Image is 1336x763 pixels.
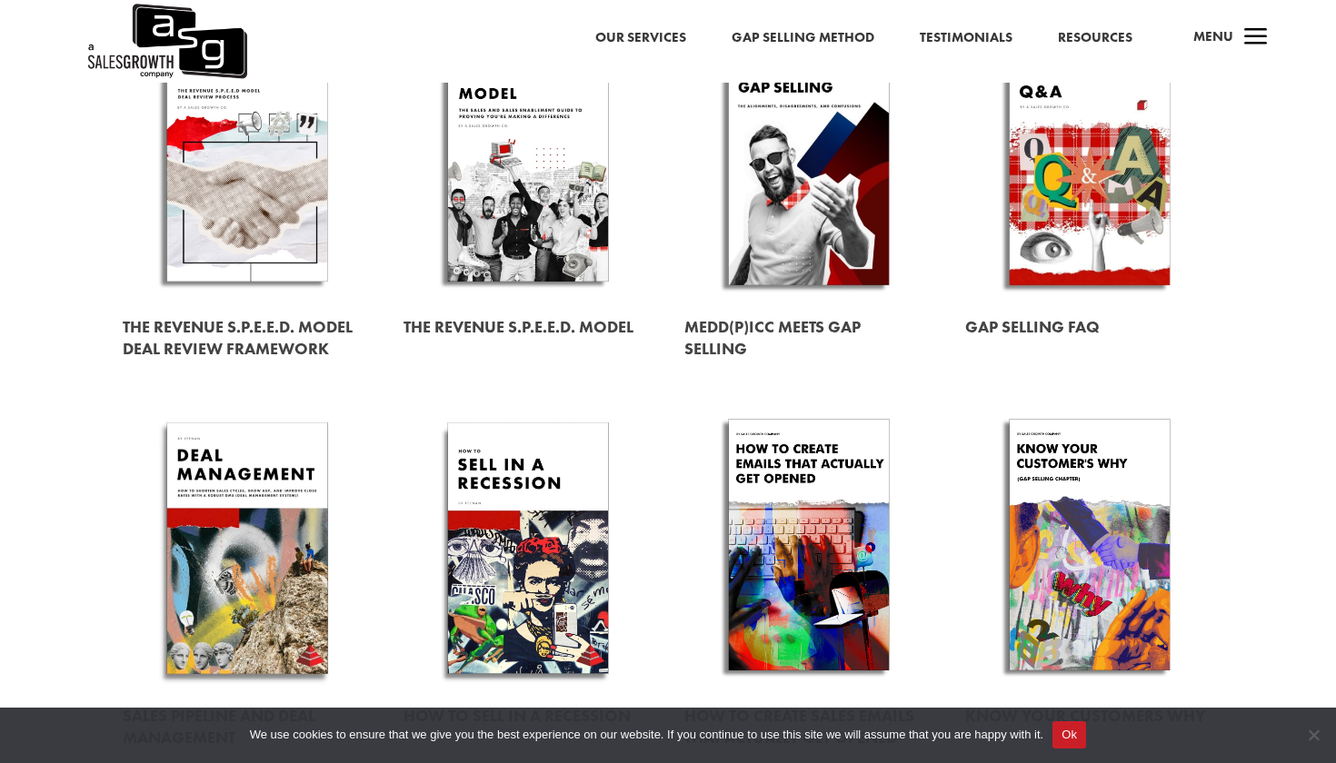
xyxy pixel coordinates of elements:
[1058,26,1132,50] a: Resources
[595,26,686,50] a: Our Services
[732,26,874,50] a: Gap Selling Method
[1052,721,1086,748] button: Ok
[1304,726,1322,744] span: No
[250,726,1043,744] span: We use cookies to ensure that we give you the best experience on our website. If you continue to ...
[1238,20,1274,56] span: a
[1193,27,1233,45] span: Menu
[920,26,1012,50] a: Testimonials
